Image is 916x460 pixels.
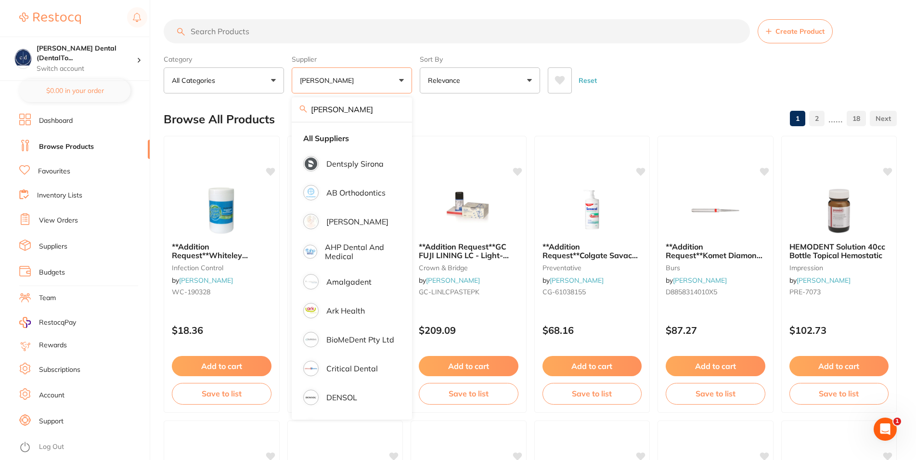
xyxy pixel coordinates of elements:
p: AHP Dental and Medical [325,243,395,261]
a: Inventory Lists [37,191,82,200]
img: RestocqPay [19,317,31,328]
img: Amalgadent [305,276,317,288]
label: Category [164,55,284,64]
p: DENSOL [326,393,357,402]
p: Ark Health [326,306,365,315]
button: Add to cart [172,356,271,376]
img: AHP Dental and Medical [305,246,316,257]
span: CG-61038155 [542,288,586,296]
p: $87.27 [666,325,765,336]
button: Save to list [666,383,765,404]
span: by [542,276,604,285]
span: WC-190328 [172,288,210,296]
b: **Addition Request**Whiteley Speedy Clean Wipes - Neutral Detergent Wipes - Canister of 100 Wipes [172,242,271,260]
a: 1 [790,109,805,128]
span: RestocqPay [39,318,76,328]
label: Sort By [420,55,540,64]
img: AB Orthodontics [305,186,317,199]
a: [PERSON_NAME] [550,276,604,285]
img: **Addition Request**Whiteley Speedy Clean Wipes - Neutral Detergent Wipes - Canister of 100 Wipes [190,186,253,235]
a: [PERSON_NAME] [673,276,727,285]
p: Relevance [428,76,464,85]
img: Ark Health [305,304,317,317]
a: 2 [809,109,825,128]
span: by [666,276,727,285]
p: Amalgadent [326,277,372,286]
img: Critical Dental [305,362,317,375]
img: Crotty Dental (DentalTown 4) [15,49,31,66]
a: 18 [847,109,866,128]
a: [PERSON_NAME] [426,276,480,285]
span: by [172,276,233,285]
p: Dentsply Sirona [326,159,384,168]
small: crown & bridge [419,264,518,272]
img: **Addition Request**Komet Diamond Bur - 8858-010 - Pointed - Fine Red - High Speed, Friction Grip... [684,186,747,235]
p: [PERSON_NAME] [326,217,388,226]
a: Account [39,391,65,400]
a: Support [39,417,64,426]
small: preventative [542,264,642,272]
button: Create Product [758,19,833,43]
label: Supplier [292,55,412,64]
p: All Categories [172,76,219,85]
button: $0.00 in your order [19,79,130,102]
small: burs [666,264,765,272]
img: **Addition Request**Colgate Savacol - Preoperative Antiseptic Mouth and Throat Rinse - Mint - Alc... [561,186,623,235]
img: Restocq Logo [19,13,81,24]
p: Critical Dental [326,364,378,373]
img: HEMODENT Solution 40cc Bottle Topical Hemostatic [808,186,870,235]
p: $209.09 [419,325,518,336]
input: Search Products [164,19,750,43]
button: Save to list [789,383,889,404]
a: View Orders [39,216,78,225]
img: DENSOL [305,391,317,404]
p: BioMeDent Pty Ltd [326,335,394,344]
img: Adam Dental [305,215,317,228]
button: Log Out [19,440,147,455]
strong: All Suppliers [303,134,349,143]
span: 1 [893,418,901,425]
p: $18.36 [172,325,271,336]
span: by [419,276,480,285]
p: [PERSON_NAME] [300,76,358,85]
p: Switch account [37,64,137,74]
button: Reset [576,67,600,93]
button: Add to cart [789,356,889,376]
span: HEMODENT Solution 40cc Bottle Topical Hemostatic [789,242,885,260]
a: Subscriptions [39,365,80,375]
span: PRE-7073 [789,288,821,296]
span: Create Product [775,27,825,35]
button: Add to cart [419,356,518,376]
input: Search supplier [292,97,412,121]
li: Clear selection [296,128,408,148]
small: infection control [172,264,271,272]
a: Restocq Logo [19,7,81,29]
button: Add to cart [542,356,642,376]
b: **Addition Request**Colgate Savacol - Preoperative Antiseptic Mouth and Throat Rinse - Mint - Alc... [542,242,642,260]
span: by [789,276,851,285]
a: Budgets [39,268,65,277]
img: Dentsply Sirona [305,158,317,170]
a: Rewards [39,341,67,350]
button: All Categories [164,67,284,93]
h4: Crotty Dental (DentalTown 4) [37,44,137,63]
a: Log Out [39,442,64,452]
span: GC-LINLCPASTEPK [419,288,479,296]
img: BioMeDent Pty Ltd [305,333,317,346]
b: **Addition Request**Komet Diamond Bur - 8858-010 - Pointed - Fine Red - High Speed, Friction Grip... [666,242,765,260]
a: Dashboard [39,116,73,126]
small: impression [789,264,889,272]
b: **Addition Request**GC FUJI LINING LC - Light-Cured Glass Ionomer Lining Material - 7g Paste Pak ... [419,242,518,260]
h2: Browse All Products [164,113,275,126]
p: ...... [828,113,843,124]
button: Save to list [542,383,642,404]
button: Save to list [172,383,271,404]
button: [PERSON_NAME] [292,67,412,93]
a: Team [39,293,56,303]
button: Save to list [419,383,518,404]
img: **Addition Request**GC FUJI LINING LC - Light-Cured Glass Ionomer Lining Material - 7g Paste Pak ... [437,186,500,235]
button: Relevance [420,67,540,93]
button: Add to cart [666,356,765,376]
span: D8858314010X5 [666,288,717,296]
iframe: Intercom live chat [874,418,897,441]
